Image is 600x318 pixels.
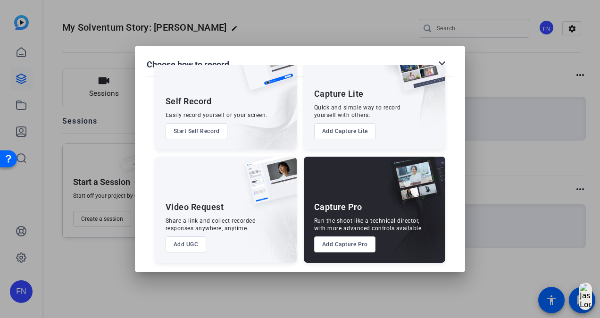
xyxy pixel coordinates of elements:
[166,123,228,139] button: Start Self Record
[375,168,445,263] img: embarkstudio-capture-pro.png
[314,236,376,252] button: Add Capture Pro
[314,104,401,119] div: Quick and simple way to record yourself with others.
[361,43,445,138] img: embarkstudio-capture-lite.png
[314,123,376,139] button: Add Capture Lite
[166,201,224,213] div: Video Request
[383,157,445,214] img: capture-pro.png
[166,236,207,252] button: Add UGC
[314,201,362,213] div: Capture Pro
[387,43,445,101] img: capture-lite.png
[238,157,297,214] img: ugc-content.png
[166,96,212,107] div: Self Record
[436,59,448,70] mat-icon: close
[215,64,297,150] img: embarkstudio-self-record.png
[166,217,256,232] div: Share a link and collect recorded responses anywhere, anytime.
[242,186,297,263] img: embarkstudio-ugc-content.png
[232,43,297,100] img: self-record.png
[166,111,267,119] div: Easily record yourself or your screen.
[314,217,423,232] div: Run the shoot like a technical director, with more advanced controls available.
[314,88,364,100] div: Capture Lite
[147,59,229,70] h1: Choose how to record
